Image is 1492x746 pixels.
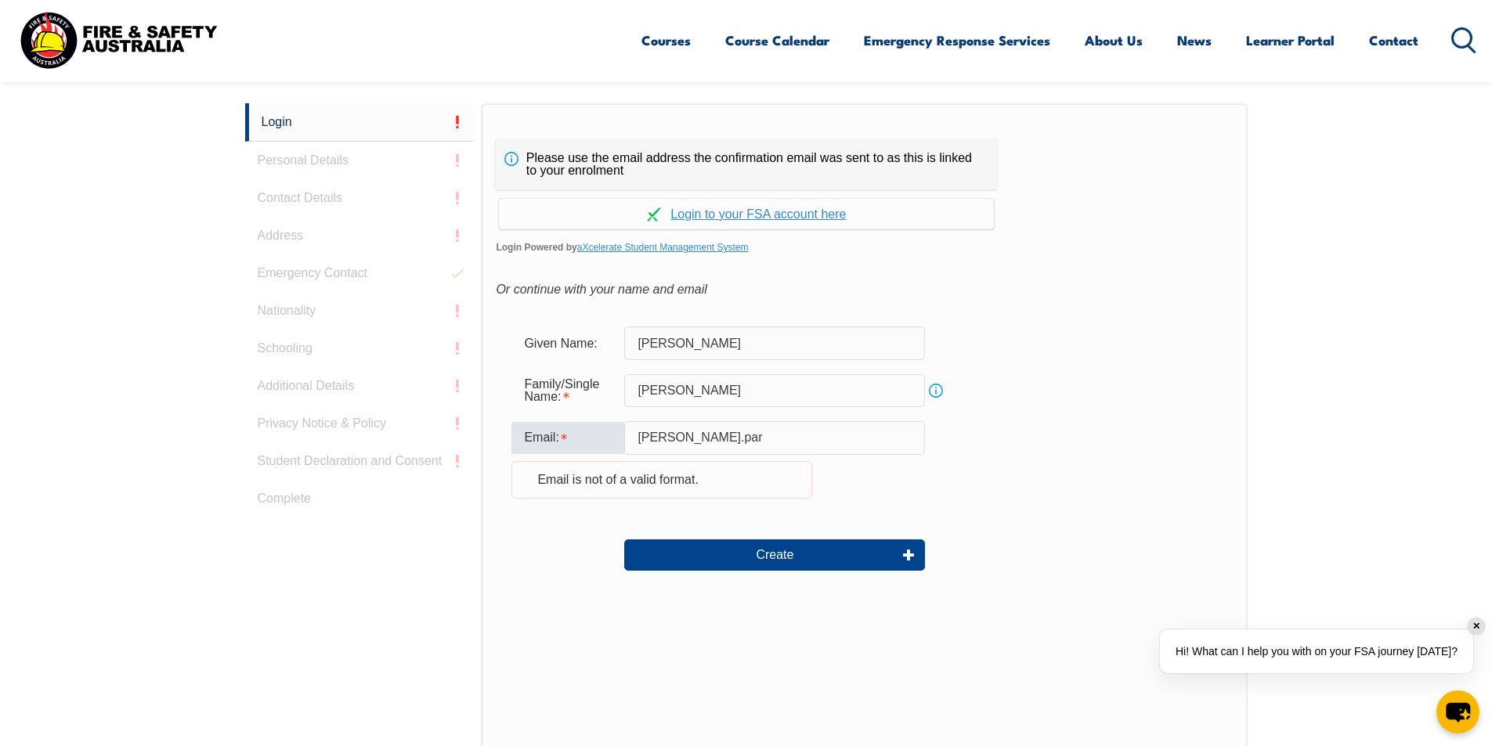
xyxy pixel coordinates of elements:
[1369,20,1418,61] a: Contact
[496,139,997,189] div: Please use the email address the confirmation email was sent to as this is linked to your enrolment
[624,539,925,571] button: Create
[864,20,1050,61] a: Emergency Response Services
[925,380,947,402] a: Info
[647,207,661,222] img: Log in withaxcelerate
[496,236,1233,259] span: Login Powered by
[1468,618,1485,635] div: ✕
[511,461,812,499] div: Email is not of a valid format.
[511,422,624,453] div: Email is required.
[1246,20,1335,61] a: Learner Portal
[1160,629,1473,673] div: Hi! What can I help you with on your FSA journey [DATE]?
[511,328,624,358] div: Given Name:
[1177,20,1212,61] a: News
[1085,20,1143,61] a: About Us
[725,20,829,61] a: Course Calendar
[511,369,624,412] div: Family/Single Name is required.
[245,103,474,142] a: Login
[1436,690,1479,733] button: chat-button
[577,242,749,253] a: aXcelerate Student Management System
[641,20,691,61] a: Courses
[496,278,1233,301] div: Or continue with your name and email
